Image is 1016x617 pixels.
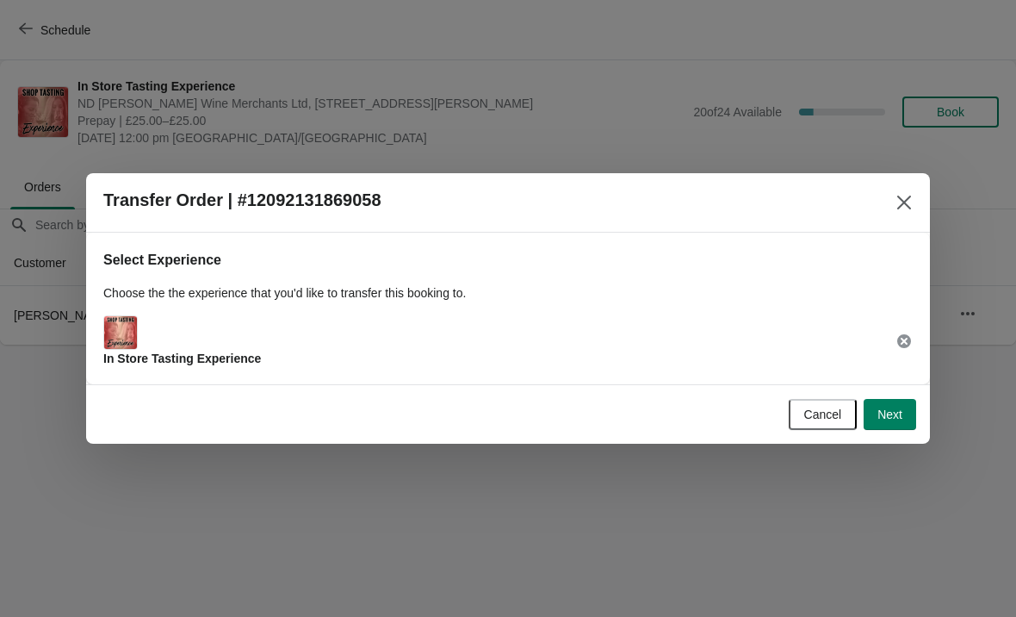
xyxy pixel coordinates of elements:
span: Cancel [804,408,842,421]
p: Choose the the experience that you'd like to transfer this booking to. [103,284,913,302]
span: In Store Tasting Experience [103,352,261,365]
h2: Transfer Order | #12092131869058 [103,190,381,210]
button: Next [864,399,916,430]
h2: Select Experience [103,250,913,271]
span: Next [877,408,902,421]
button: Cancel [789,399,858,430]
img: Main Experience Image [104,316,137,349]
button: Close [889,187,920,218]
